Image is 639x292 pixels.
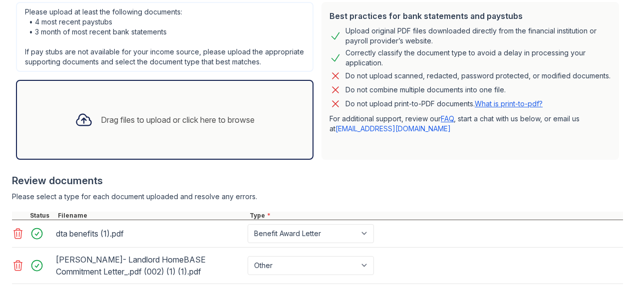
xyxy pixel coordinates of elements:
div: Do not upload scanned, redacted, password protected, or modified documents. [345,70,611,82]
div: Upload original PDF files downloaded directly from the financial institution or payroll provider’... [345,26,611,46]
div: [PERSON_NAME]- Landlord HomeBASE Commitment Letter_.pdf (002) (1) (1).pdf [56,252,244,280]
a: What is print-to-pdf? [475,99,543,108]
a: [EMAIL_ADDRESS][DOMAIN_NAME] [335,124,451,133]
div: Review documents [12,174,623,188]
div: Correctly classify the document type to avoid a delay in processing your application. [345,48,611,68]
div: Please select a type for each document uploaded and resolve any errors. [12,192,623,202]
div: Type [248,212,623,220]
a: FAQ [441,114,454,123]
div: dta benefits (1).pdf [56,226,244,242]
div: Best practices for bank statements and paystubs [329,10,611,22]
div: Status [28,212,56,220]
div: Do not combine multiple documents into one file. [345,84,506,96]
p: Do not upload print-to-PDF documents. [345,99,543,109]
div: Please upload at least the following documents: • 4 most recent paystubs • 3 month of most recent... [16,2,314,72]
p: For additional support, review our , start a chat with us below, or email us at [329,114,611,134]
div: Filename [56,212,248,220]
div: Drag files to upload or click here to browse [101,114,255,126]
